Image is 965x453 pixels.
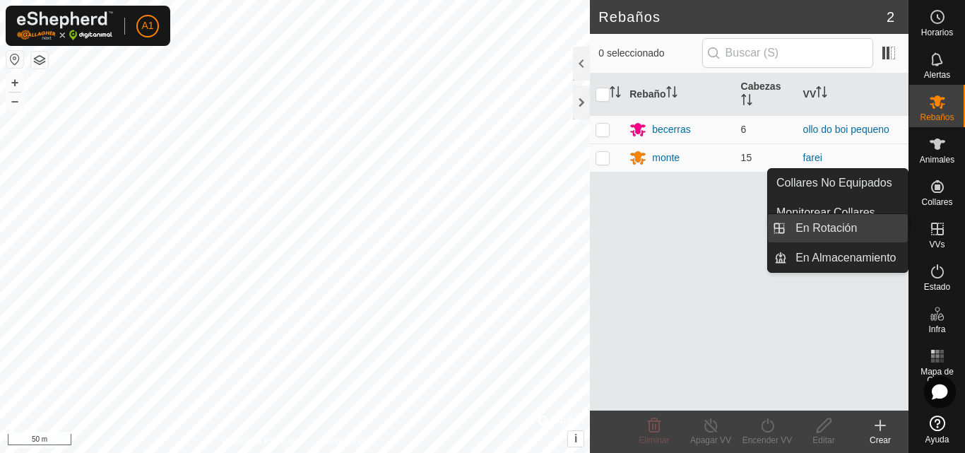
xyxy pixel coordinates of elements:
[6,74,23,91] button: +
[666,88,677,100] p-sorticon: Activar para ordenar
[6,51,23,68] button: Restablecer Mapa
[909,410,965,449] a: Ayuda
[639,435,669,445] span: Eliminar
[741,152,752,163] span: 15
[702,38,873,68] input: Buscar (S)
[741,124,747,135] span: 6
[928,325,945,334] span: Infra
[17,11,113,40] img: Logo Gallagher
[920,113,954,122] span: Rebaños
[598,46,701,61] span: 0 seleccionado
[852,434,908,447] div: Crear
[795,249,896,266] span: En Almacenamiento
[321,435,368,447] a: Contáctenos
[803,124,889,135] a: ollo do boi pequeno
[776,175,892,192] span: Collares No Equipados
[741,96,752,107] p-sorticon: Activar para ordenar
[652,151,680,165] div: monte
[816,88,827,100] p-sorticon: Activar para ordenar
[735,73,798,116] th: Cabezas
[682,434,739,447] div: Apagar VV
[6,93,23,110] button: –
[768,199,908,227] a: Monitorear Collares
[913,367,961,384] span: Mapa de Calor
[768,169,908,197] a: Collares No Equipados
[795,220,857,237] span: En Rotación
[222,435,303,447] a: Política de Privacidad
[787,244,908,272] a: En Almacenamiento
[924,283,950,291] span: Estado
[787,214,908,242] a: En Rotación
[574,433,577,445] span: i
[739,434,795,447] div: Encender VV
[768,244,908,272] li: En Almacenamiento
[924,71,950,79] span: Alertas
[141,18,153,33] span: A1
[768,214,908,242] li: En Rotación
[624,73,735,116] th: Rebaño
[610,88,621,100] p-sorticon: Activar para ordenar
[652,122,690,137] div: becerras
[925,435,949,444] span: Ayuda
[795,434,852,447] div: Editar
[776,204,875,221] span: Monitorear Collares
[798,73,908,116] th: VV
[887,6,894,28] span: 2
[929,240,945,249] span: VVs
[921,28,953,37] span: Horarios
[568,431,584,447] button: i
[921,198,952,206] span: Collares
[803,152,822,163] a: farei
[31,52,48,69] button: Capas del Mapa
[598,8,887,25] h2: Rebaños
[920,155,954,164] span: Animales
